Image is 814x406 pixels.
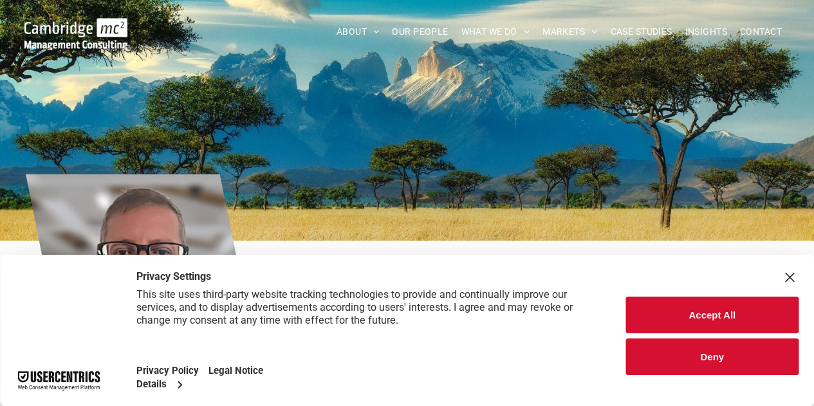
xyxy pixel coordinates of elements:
a: WHAT WE DO [455,22,537,42]
a: OUR PEOPLE [385,22,454,42]
a: CONTACT [734,22,788,42]
a: ABOUT [330,22,386,42]
img: Go to Homepage [24,18,128,50]
a: INSIGHTS [679,22,734,42]
a: MARKETS [536,22,604,42]
a: CASE STUDIES [604,22,679,42]
a: Your Business Transformed | Cambridge Management Consulting [24,20,128,33]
